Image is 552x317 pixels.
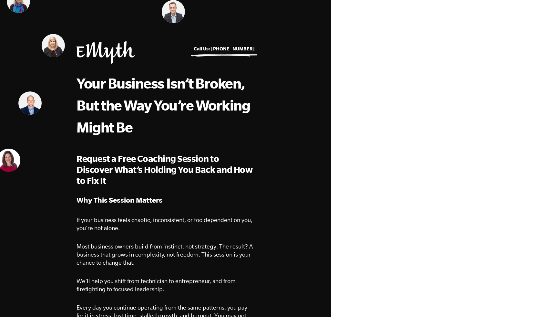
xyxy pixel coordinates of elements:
img: EMyth [77,41,135,64]
span: Most business owners build from instinct, not strategy. The result? A business that grows in comp... [77,243,253,266]
span: Your Business Isn’t Broken, But the Way You’re Working Might Be [77,75,250,135]
img: Jonathan Slater, EMyth Business Coach [18,91,42,115]
span: Request a Free Coaching Session to Discover What’s Holding You Back and How to Fix It [77,153,252,185]
span: We’ll help you shift from technician to entrepreneur, and from firefighting to focused leadership. [77,278,236,292]
span: If your business feels chaotic, inconsistent, or too dependent on you, you're not alone. [77,217,252,231]
a: Call Us: [PHONE_NUMBER] [194,46,255,51]
img: Tricia Amara, EMyth Business Coach [42,34,65,57]
strong: Why This Session Matters [77,196,162,204]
